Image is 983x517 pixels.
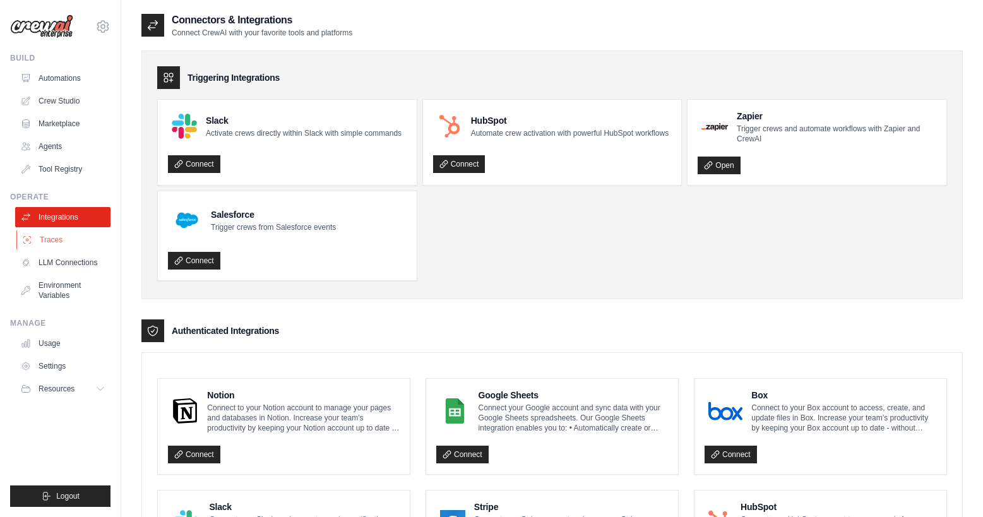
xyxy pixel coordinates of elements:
div: Build [10,53,110,63]
p: Connect CrewAI with your favorite tools and platforms [172,28,352,38]
div: Manage [10,318,110,328]
p: Automate crew activation with powerful HubSpot workflows [471,128,669,138]
a: Integrations [15,207,110,227]
p: Connect to your Notion account to manage your pages and databases in Notion. Increase your team’s... [207,403,400,433]
a: Settings [15,356,110,376]
div: Operate [10,192,110,202]
a: Automations [15,68,110,88]
p: Connect to your Box account to access, create, and update files in Box. Increase your team’s prod... [751,403,936,433]
img: Notion Logo [172,398,198,424]
p: Trigger crews and automate workflows with Zapier and CrewAI [737,124,936,144]
a: Agents [15,136,110,157]
img: HubSpot Logo [437,114,462,139]
span: Resources [39,384,74,394]
button: Resources [15,379,110,399]
p: Connect your Google account and sync data with your Google Sheets spreadsheets. Our Google Sheets... [479,403,668,433]
h4: Stripe [474,501,668,513]
img: Salesforce Logo [172,205,202,235]
button: Logout [10,485,110,507]
a: LLM Connections [15,253,110,273]
span: Logout [56,491,80,501]
a: Connect [168,155,220,173]
h4: Google Sheets [479,389,668,401]
a: Environment Variables [15,275,110,306]
h4: Box [751,389,936,401]
a: Crew Studio [15,91,110,111]
h4: HubSpot [471,114,669,127]
h4: Salesforce [211,208,336,221]
h4: Notion [207,389,400,401]
img: Box Logo [708,398,742,424]
a: Connect [436,446,489,463]
h4: Slack [206,114,402,127]
a: Connect [168,252,220,270]
h2: Connectors & Integrations [172,13,352,28]
a: Connect [168,446,220,463]
img: Logo [10,15,73,39]
h4: HubSpot [741,501,936,513]
h3: Authenticated Integrations [172,324,279,337]
p: Trigger crews from Salesforce events [211,222,336,232]
a: Tool Registry [15,159,110,179]
a: Connect [705,446,757,463]
h4: Slack [209,501,400,513]
p: Activate crews directly within Slack with simple commands [206,128,402,138]
img: Zapier Logo [701,123,728,131]
a: Usage [15,333,110,354]
h3: Triggering Integrations [188,71,280,84]
h4: Zapier [737,110,936,122]
a: Connect [433,155,486,173]
a: Open [698,157,740,174]
img: Slack Logo [172,114,197,139]
img: Google Sheets Logo [440,398,470,424]
a: Traces [16,230,112,250]
a: Marketplace [15,114,110,134]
